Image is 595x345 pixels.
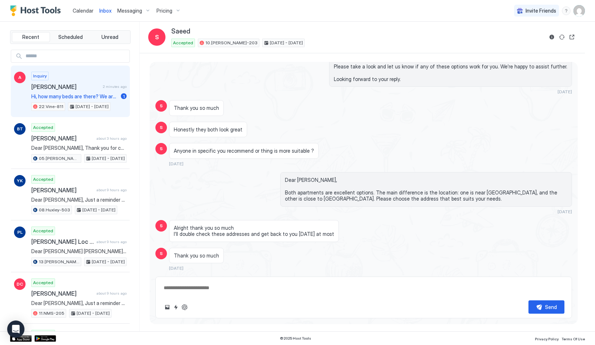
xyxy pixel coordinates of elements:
span: Recent [22,34,39,40]
span: [DATE] [169,161,183,166]
span: YK [17,178,23,184]
a: Google Play Store [35,335,56,342]
span: Unread [101,34,118,40]
span: [PERSON_NAME] [31,83,100,90]
div: Send [545,303,557,311]
span: Privacy Policy [535,337,559,341]
span: S [160,250,163,257]
span: [PERSON_NAME] [31,187,94,194]
span: Dear [PERSON_NAME] [PERSON_NAME], Just a reminder that your check-out is [DATE] before 11 am. Che... [31,248,127,255]
span: Dear [PERSON_NAME], Both apartments are excellent options. The main difference is the location: o... [285,177,567,202]
button: Sync reservation [558,33,566,41]
span: Dear [PERSON_NAME], Just a reminder that your check-out is [DATE] before 11 am. 🧳Check-Out Instru... [31,300,127,306]
button: Unread [91,32,129,42]
span: Invite Friends [526,8,556,14]
span: Thank you so much [174,105,219,111]
span: Dear [PERSON_NAME], Just a reminder that your check-out is [DATE] before 11 am. Check-out instruc... [31,197,127,203]
span: about 9 hours ago [96,239,127,244]
span: Scheduled [58,34,83,40]
span: S [160,223,163,229]
span: © 2025 Host Tools [280,336,311,341]
span: Saeed [171,27,190,36]
span: Messaging [117,8,142,14]
span: BT [17,126,23,132]
span: DC [17,281,23,287]
button: Open reservation [568,33,576,41]
span: Accepted [33,176,53,183]
span: [PERSON_NAME] [31,290,94,297]
span: 10.[PERSON_NAME]-203 [205,40,258,46]
span: S [160,124,163,131]
div: Open Intercom Messenger [7,321,24,338]
span: about 3 hours ago [96,136,127,141]
span: Honestly they both look great [174,126,242,133]
span: 05.[PERSON_NAME]-617 [39,155,80,162]
a: Calendar [73,7,94,14]
span: 22.Vine-811 [39,103,63,110]
span: S [160,145,163,152]
button: Upload image [163,303,172,312]
span: Alright thank you so much I’ll double check these addresses and get back to you [DATE] at most [174,225,334,237]
span: Terms Of Use [562,337,585,341]
span: S [160,103,163,109]
div: User profile [573,5,585,17]
span: [DATE] [558,89,572,94]
span: [PERSON_NAME] Loc [PERSON_NAME] [31,238,94,245]
span: 13.[PERSON_NAME]-422 [39,259,80,265]
span: Calendar [73,8,94,14]
input: Input Field [23,50,130,62]
span: [DATE] [558,209,572,214]
span: Pricing [156,8,172,14]
div: tab-group [10,30,131,44]
span: 11.NMS-205 [39,310,64,317]
span: S [155,33,159,41]
span: [DATE] [169,265,183,271]
button: Send [528,300,564,314]
div: menu [562,6,571,15]
span: [DATE] - [DATE] [77,310,110,317]
span: 1 [123,94,125,99]
a: Privacy Policy [535,335,559,342]
span: Accepted [33,331,53,337]
span: about 9 hours ago [96,291,127,296]
span: [DATE] - [DATE] [82,207,115,213]
span: [PERSON_NAME] [31,135,94,142]
span: Anyone in specific you recommend or thing is more suitable ? [174,148,314,154]
span: Accepted [33,228,53,234]
span: [DATE] - [DATE] [92,155,125,162]
button: Quick reply [172,303,180,312]
span: Accepted [33,124,53,131]
a: Host Tools Logo [10,5,64,16]
span: Accepted [173,40,193,46]
span: [DATE] - [DATE] [76,103,109,110]
button: Scheduled [51,32,90,42]
a: Inbox [99,7,112,14]
button: Reservation information [548,33,556,41]
span: Dear [PERSON_NAME], Thank you for choosing to stay at our apartment. 📅 I’d like to confirm your r... [31,145,127,151]
span: Hi, how many beds are there? We are a group of 4 [31,93,118,100]
a: App Store [10,335,32,342]
span: PL [17,229,23,236]
span: 08.Huxley-503 [39,207,70,213]
span: Inbox [99,8,112,14]
span: Accepted [33,279,53,286]
span: A [18,74,21,81]
button: ChatGPT Auto Reply [180,303,189,312]
span: [DATE] - [DATE] [92,259,125,265]
span: Thank you so much [174,252,219,259]
span: Inquiry [33,73,47,79]
a: Terms Of Use [562,335,585,342]
span: [DATE] - [DATE] [270,40,303,46]
span: about 9 hours ago [96,188,127,192]
button: Recent [12,32,50,42]
span: 2 minutes ago [103,84,127,89]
